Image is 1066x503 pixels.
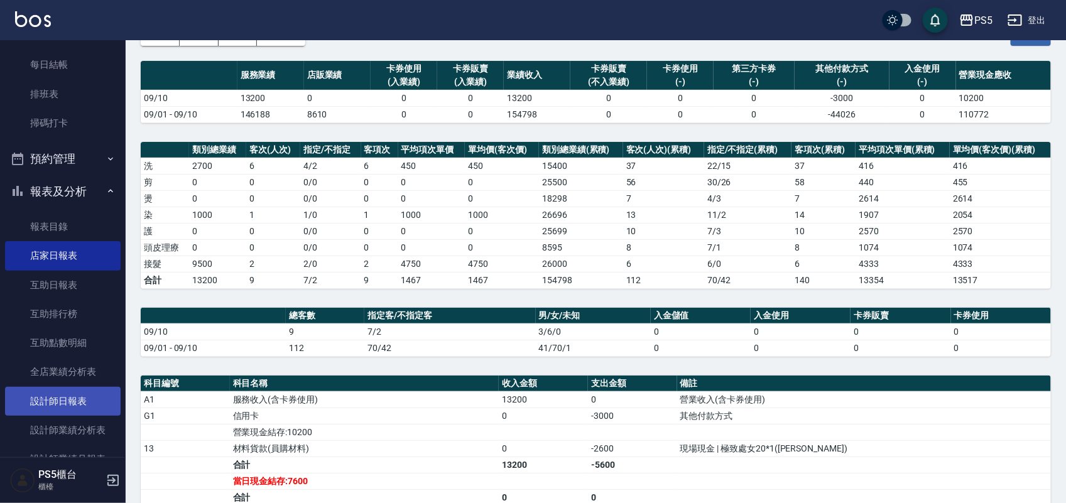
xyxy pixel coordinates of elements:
th: 支出金額 [588,376,677,392]
td: 服務收入(含卡券使用) [230,391,499,408]
a: 設計師業績分析表 [5,416,121,445]
td: -3000 [588,408,677,424]
td: 2054 [950,207,1051,223]
th: 客次(人次)(累積) [623,142,704,158]
td: 7 / 3 [704,223,791,239]
td: 0 [951,340,1051,356]
td: -2600 [588,440,677,457]
a: 排班表 [5,80,121,109]
a: 設計師日報表 [5,387,121,416]
td: 58 [791,174,856,190]
td: 13 [623,207,704,223]
div: 卡券販賣 [574,62,644,75]
a: 設計師業績月報表 [5,445,121,473]
td: G1 [141,408,230,424]
td: -44026 [795,106,889,122]
td: 營業現金結存:10200 [230,424,499,440]
td: 110772 [956,106,1051,122]
td: 09/10 [141,323,286,340]
td: 6 [361,158,398,174]
td: 0 [465,190,539,207]
table: a dense table [141,308,1051,357]
div: 第三方卡券 [717,62,791,75]
div: (-) [798,75,886,89]
th: 營業現金應收 [956,61,1051,90]
td: 7 [623,190,704,207]
img: Person [10,468,35,493]
td: 4 / 2 [300,158,361,174]
th: 入金使用 [751,308,851,324]
td: 30 / 26 [704,174,791,190]
td: 4750 [398,256,465,272]
td: 25699 [539,223,623,239]
td: 13200 [499,457,588,473]
td: 0 [647,90,714,106]
td: 現場現金 | 極致處女20*1([PERSON_NAME]) [677,440,1051,457]
div: (入業績) [374,75,434,89]
div: 卡券販賣 [440,62,501,75]
td: 1000 [465,207,539,223]
td: 0 [651,323,751,340]
td: 0 [361,174,398,190]
td: 0 [398,239,465,256]
td: 0 / 0 [300,174,361,190]
th: 收入金額 [499,376,588,392]
td: 0 [647,106,714,122]
td: 22 / 15 [704,158,791,174]
td: 15400 [539,158,623,174]
table: a dense table [141,61,1051,123]
td: 9 [361,272,398,288]
th: 總客數 [286,308,364,324]
a: 互助日報表 [5,271,121,300]
td: 合計 [141,272,189,288]
td: 6 [623,256,704,272]
div: 卡券使用 [374,62,434,75]
img: Logo [15,11,51,27]
td: 140 [791,272,856,288]
td: 13200 [189,272,246,288]
td: 0 [246,223,300,239]
td: 8 [791,239,856,256]
td: 416 [950,158,1051,174]
td: 接髮 [141,256,189,272]
th: 客項次(累積) [791,142,856,158]
td: 1000 [398,207,465,223]
div: 入金使用 [893,62,953,75]
td: 56 [623,174,704,190]
td: 1 / 0 [300,207,361,223]
td: 1 [361,207,398,223]
td: 09/01 - 09/10 [141,106,237,122]
td: 10200 [956,90,1051,106]
td: 2700 [189,158,246,174]
td: 70/42 [704,272,791,288]
td: 0 [189,223,246,239]
td: 8595 [539,239,623,256]
td: 0 [951,323,1051,340]
td: 0 [189,239,246,256]
th: 店販業績 [304,61,371,90]
td: 0 [437,106,504,122]
td: 10 [791,223,856,239]
td: 26000 [539,256,623,272]
a: 掃碼打卡 [5,109,121,138]
td: 染 [141,207,189,223]
td: 18298 [539,190,623,207]
td: 燙 [141,190,189,207]
td: 11 / 2 [704,207,791,223]
div: (-) [893,75,953,89]
div: (入業績) [440,75,501,89]
td: 0 [398,190,465,207]
td: 0 [398,223,465,239]
td: 0 / 0 [300,223,361,239]
div: (不入業績) [574,75,644,89]
a: 互助排行榜 [5,300,121,328]
td: 10 [623,223,704,239]
td: 0 [851,323,950,340]
td: 4333 [856,256,950,272]
td: 0 [499,440,588,457]
td: 1907 [856,207,950,223]
td: 8 [623,239,704,256]
a: 每日結帳 [5,50,121,79]
div: 卡券使用 [650,62,710,75]
td: 112 [623,272,704,288]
